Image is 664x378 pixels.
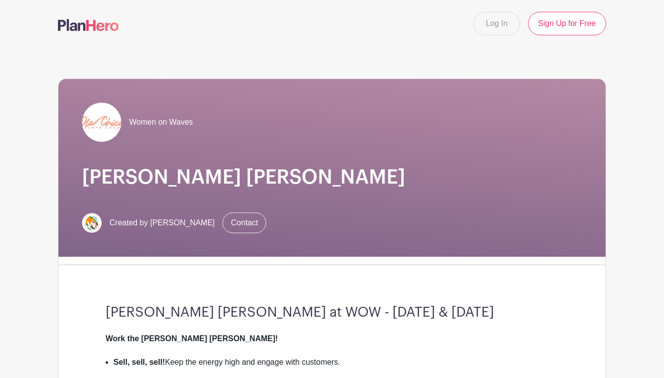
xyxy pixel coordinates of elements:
h3: [PERSON_NAME] [PERSON_NAME] at WOW - [DATE] & [DATE] [106,304,558,321]
img: Screenshot%202025-06-15%20at%209.03.41%E2%80%AFPM.png [82,213,102,233]
span: Created by [PERSON_NAME] [110,217,215,229]
a: Contact [222,213,266,233]
strong: Sell, sell, sell! [113,358,165,366]
strong: Work the [PERSON_NAME] [PERSON_NAME]! [106,334,278,343]
a: Log In [473,12,520,35]
span: Women on Waves [129,116,193,128]
h1: [PERSON_NAME] [PERSON_NAME] [82,165,582,189]
img: OLA_CHICA_LOGO_SALMON.jpg [82,103,121,142]
img: logo-507f7623f17ff9eddc593b1ce0a138ce2505c220e1c5a4e2b4648c50719b7d32.svg [58,19,119,31]
a: Sign Up for Free [528,12,606,35]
